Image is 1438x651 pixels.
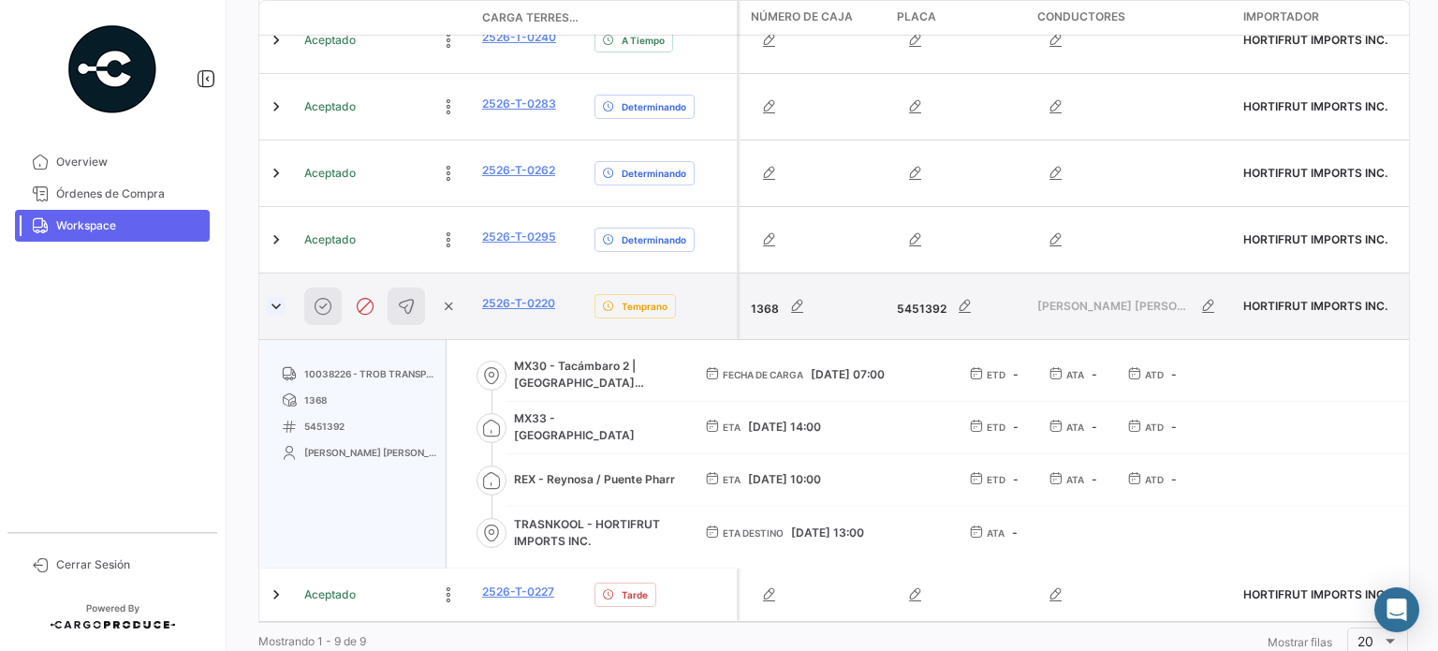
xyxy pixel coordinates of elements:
span: ETD [987,420,1005,435]
a: 2526-T-0283 [482,96,556,112]
a: Expand/Collapse Row [267,230,286,249]
a: Órdenes de Compra [15,178,210,210]
span: - [1013,367,1019,381]
span: Aceptado [304,98,356,115]
span: Determinando [622,99,686,114]
span: - [1092,472,1097,486]
span: Placa [897,8,936,25]
span: ATA [1066,420,1084,435]
a: Expand/Collapse Row [267,297,286,316]
span: HORTIFRUT IMPORTS INC. [1243,99,1387,113]
span: 5451392 [304,419,345,434]
datatable-header-cell: Importador [1236,1,1404,35]
span: ATA [1066,472,1084,487]
span: HORTIFRUT IMPORTS INC. [1243,232,1387,246]
span: HORTIFRUT IMPORTS INC. [1243,587,1387,601]
span: Temprano [622,299,668,314]
span: Importador [1243,8,1319,25]
span: - [1092,367,1097,381]
span: MX33 - [GEOGRAPHIC_DATA] [514,410,675,444]
span: Mostrar filas [1268,635,1332,649]
datatable-header-cell: Carga Terrestre # [475,2,587,34]
span: REX - Reynosa / Puente Pharr [514,471,675,488]
span: Fecha de carga [723,367,803,382]
span: [PERSON_NAME] [PERSON_NAME] [304,445,438,460]
a: 2526-T-0220 [482,295,555,312]
span: ATA [1066,367,1084,382]
span: HORTIFRUT IMPORTS INC. [1243,166,1387,180]
a: 2526-T-0262 [482,162,555,179]
span: ETA Destino [723,525,784,540]
span: A Tiempo [622,33,665,48]
span: - [1171,420,1177,434]
span: [DATE] 07:00 [811,367,885,381]
span: Conductores [1037,8,1125,25]
span: Carga Terrestre # [482,9,580,26]
datatable-header-cell: Placa [889,1,1030,35]
datatable-header-cell: Número de Caja [740,1,889,35]
span: HORTIFRUT IMPORTS INC. [1243,299,1387,313]
span: ATA [987,525,1005,540]
span: Número de Caja [751,8,853,25]
span: Aceptado [304,32,356,49]
span: - [1171,472,1177,486]
span: - [1092,420,1097,434]
span: [DATE] 10:00 [748,472,821,486]
span: ATD [1145,367,1164,382]
span: 1368 [304,392,327,407]
a: 2526-T-0295 [482,229,556,245]
span: 10038226 - TROB TRANSPORTES SA DE CV [304,366,438,381]
span: TRASNKOOL - HORTIFRUT IMPORTS INC. [514,516,675,550]
datatable-header-cell: Delay Status [587,10,737,25]
a: 2526-T-0240 [482,29,556,46]
div: 5451392 [897,288,1022,325]
a: Overview [15,146,210,178]
datatable-header-cell: Estado [297,10,475,25]
span: [PERSON_NAME] [PERSON_NAME] [1037,298,1190,315]
div: Abrir Intercom Messenger [1374,587,1419,632]
img: powered-by.png [66,22,159,116]
a: Workspace [15,210,210,242]
span: Overview [56,154,202,170]
span: - [1013,420,1019,434]
span: Workspace [56,217,202,234]
a: 2526-T-0227 [482,584,554,600]
a: Expand/Collapse Row [267,97,286,116]
span: ETA [723,420,741,435]
span: MX30 - Tacámbaro 2 | [GEOGRAPHIC_DATA][PERSON_NAME] [514,358,675,392]
a: Expand/Collapse Row [267,585,286,604]
span: Aceptado [304,231,356,248]
span: [DATE] 14:00 [748,420,821,434]
span: ATD [1145,472,1164,487]
span: ETD [987,472,1005,487]
span: - [1171,367,1177,381]
span: 20 [1357,633,1373,649]
datatable-header-cell: Conductores [1030,1,1236,35]
span: ATD [1145,420,1164,435]
span: HORTIFRUT IMPORTS INC. [1243,33,1387,47]
div: 1368 [751,288,882,325]
span: ETD [987,367,1005,382]
span: ETA [723,472,741,487]
span: - [1012,525,1018,540]
span: Determinando [622,166,686,181]
span: Tarde [622,587,648,602]
a: Expand/Collapse Row [267,31,286,50]
span: Aceptado [304,586,356,603]
a: Expand/Collapse Row [267,164,286,183]
span: Cerrar Sesión [56,556,202,573]
span: Aceptado [304,165,356,182]
span: Mostrando 1 - 9 de 9 [258,634,366,648]
span: [DATE] 13:00 [791,525,864,540]
span: - [1013,472,1019,486]
span: Órdenes de Compra [56,185,202,202]
span: Determinando [622,232,686,247]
